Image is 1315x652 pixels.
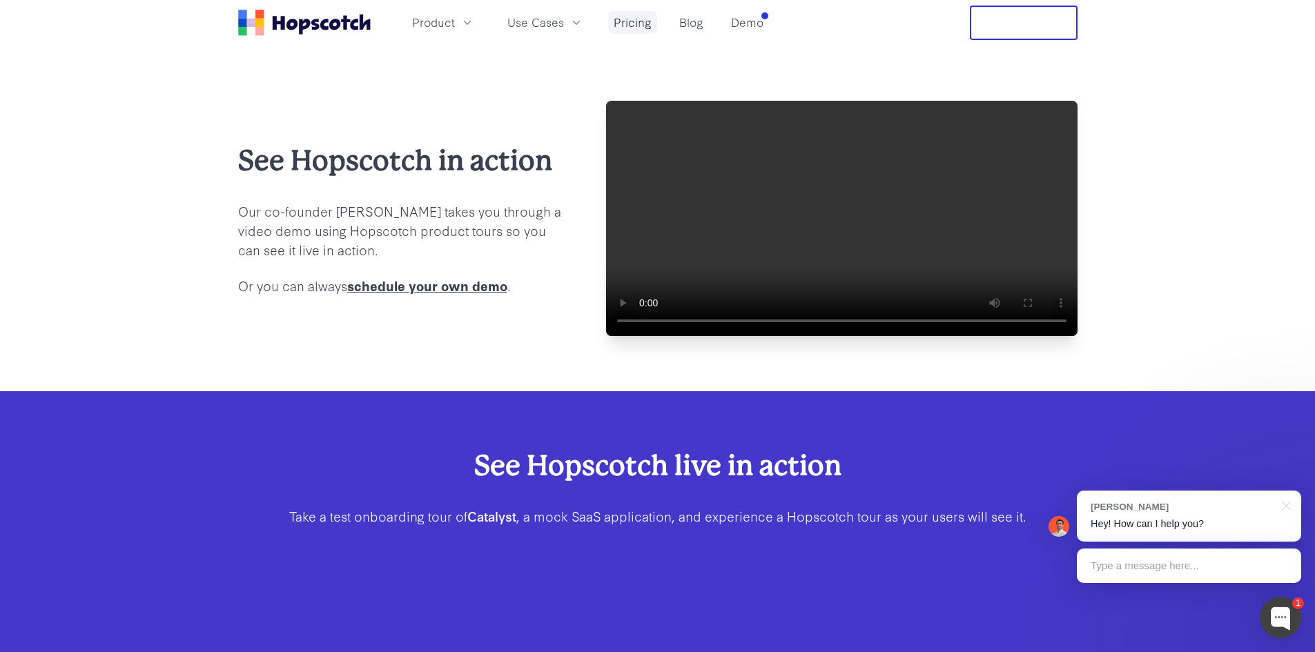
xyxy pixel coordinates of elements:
p: Or you can always . [238,276,562,295]
div: [PERSON_NAME] [1091,500,1274,513]
a: schedule your own demo [347,276,507,295]
button: Product [404,11,483,34]
span: Use Cases [507,14,564,31]
a: Home [238,10,371,36]
h2: See Hopscotch live in action [282,446,1033,484]
p: Our co-founder [PERSON_NAME] takes you through a video demo using Hopscotch product tours so you ... [238,201,562,259]
img: Mark Spera [1049,516,1069,537]
div: 1 [1292,597,1304,609]
button: Free Trial [970,6,1078,40]
p: Take a test onboarding tour of , a mock SaaS application, and experience a Hopscotch tour as your... [282,506,1033,526]
a: Blog [674,11,709,34]
b: Catalyst [467,506,516,525]
h2: See Hopscotch in action [238,141,562,179]
button: Use Cases [499,11,592,34]
a: Pricing [608,11,657,34]
span: Product [412,14,455,31]
p: Hey! How can I help you? [1091,517,1287,531]
a: Demo [725,11,769,34]
div: Type a message here... [1077,549,1301,583]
